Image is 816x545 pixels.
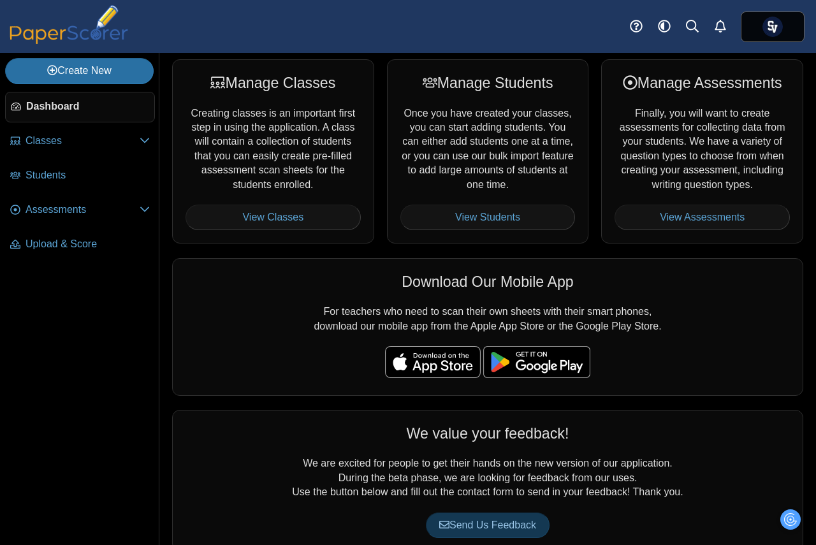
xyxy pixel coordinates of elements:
a: View Assessments [615,205,790,230]
img: PaperScorer [5,5,133,44]
a: Classes [5,126,155,157]
a: Dashboard [5,92,155,122]
div: We value your feedback! [186,423,790,444]
div: Manage Assessments [615,73,790,93]
div: Finally, you will want to create assessments for collecting data from your students. We have a va... [601,59,803,243]
div: For teachers who need to scan their own sheets with their smart phones, download our mobile app f... [172,258,803,396]
div: Once you have created your classes, you can start adding students. You can either add students on... [387,59,589,243]
span: Chris Paolelli [762,17,783,37]
img: apple-store-badge.svg [385,346,481,378]
span: Students [25,168,150,182]
span: Upload & Score [25,237,150,251]
span: Assessments [25,203,140,217]
a: Upload & Score [5,229,155,260]
span: Classes [25,134,140,148]
a: Send Us Feedback [426,512,550,538]
a: Create New [5,58,154,84]
div: Creating classes is an important first step in using the application. A class will contain a coll... [172,59,374,243]
div: Manage Students [400,73,576,93]
span: Dashboard [26,99,149,113]
a: Alerts [706,13,734,41]
a: ps.PvyhDibHWFIxMkTk [741,11,805,42]
a: View Students [400,205,576,230]
div: Download Our Mobile App [186,272,790,292]
a: Assessments [5,195,155,226]
a: Students [5,161,155,191]
img: ps.PvyhDibHWFIxMkTk [762,17,783,37]
div: Manage Classes [186,73,361,93]
a: View Classes [186,205,361,230]
img: google-play-badge.png [483,346,590,378]
span: Send Us Feedback [439,520,536,530]
a: PaperScorer [5,35,133,46]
